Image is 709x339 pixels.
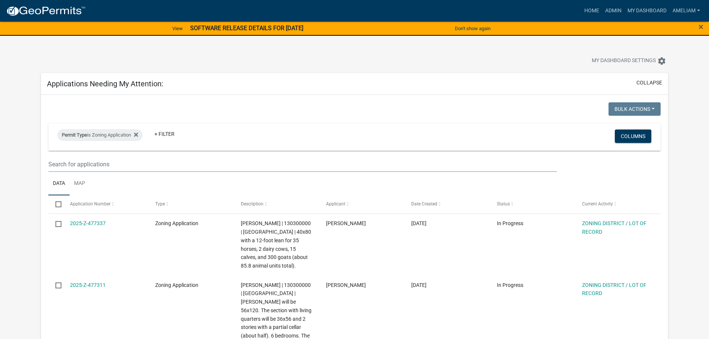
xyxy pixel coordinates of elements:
[326,282,366,288] span: Michelle Burt
[70,282,106,288] a: 2025-Z-477311
[57,129,143,141] div: is Zoning Application
[155,201,165,207] span: Type
[582,282,646,297] a: ZONING DISTRICT / LOT OF RECORD
[582,201,613,207] span: Current Activity
[241,201,264,207] span: Description
[48,195,63,213] datatable-header-cell: Select
[575,195,660,213] datatable-header-cell: Current Activity
[70,220,106,226] a: 2025-Z-477337
[63,195,148,213] datatable-header-cell: Application Number
[699,22,703,32] span: ×
[625,4,670,18] a: My Dashboard
[319,195,404,213] datatable-header-cell: Applicant
[615,129,651,143] button: Columns
[47,79,163,88] h5: Applications Needing My Attention:
[411,201,437,207] span: Date Created
[155,282,198,288] span: Zoning Application
[497,201,510,207] span: Status
[48,172,70,196] a: Data
[70,201,111,207] span: Application Number
[699,22,703,31] button: Close
[48,157,556,172] input: Search for applications
[148,195,233,213] datatable-header-cell: Type
[411,220,427,226] span: 09/11/2025
[670,4,703,18] a: AmeliaM
[497,220,523,226] span: In Progress
[497,282,523,288] span: In Progress
[404,195,489,213] datatable-header-cell: Date Created
[636,79,662,87] button: collapse
[70,172,90,196] a: Map
[190,25,303,32] strong: SOFTWARE RELEASE DETAILS FOR [DATE]
[241,220,311,269] span: Miller, Leon | 130300000 | Spring Grove | 40x80 with a 12-foot lean for 35 horses, 2 dairy cows, ...
[62,132,87,138] span: Permit Type
[155,220,198,226] span: Zoning Application
[411,282,427,288] span: 09/11/2025
[657,57,666,65] i: settings
[602,4,625,18] a: Admin
[592,57,656,65] span: My Dashboard Settings
[586,54,672,68] button: My Dashboard Settingssettings
[581,4,602,18] a: Home
[326,201,345,207] span: Applicant
[169,22,186,35] a: View
[148,127,181,141] a: + Filter
[609,102,661,116] button: Bulk Actions
[452,22,494,35] button: Don't show again
[326,220,366,226] span: Michelle Burt
[233,195,319,213] datatable-header-cell: Description
[490,195,575,213] datatable-header-cell: Status
[582,220,646,235] a: ZONING DISTRICT / LOT OF RECORD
